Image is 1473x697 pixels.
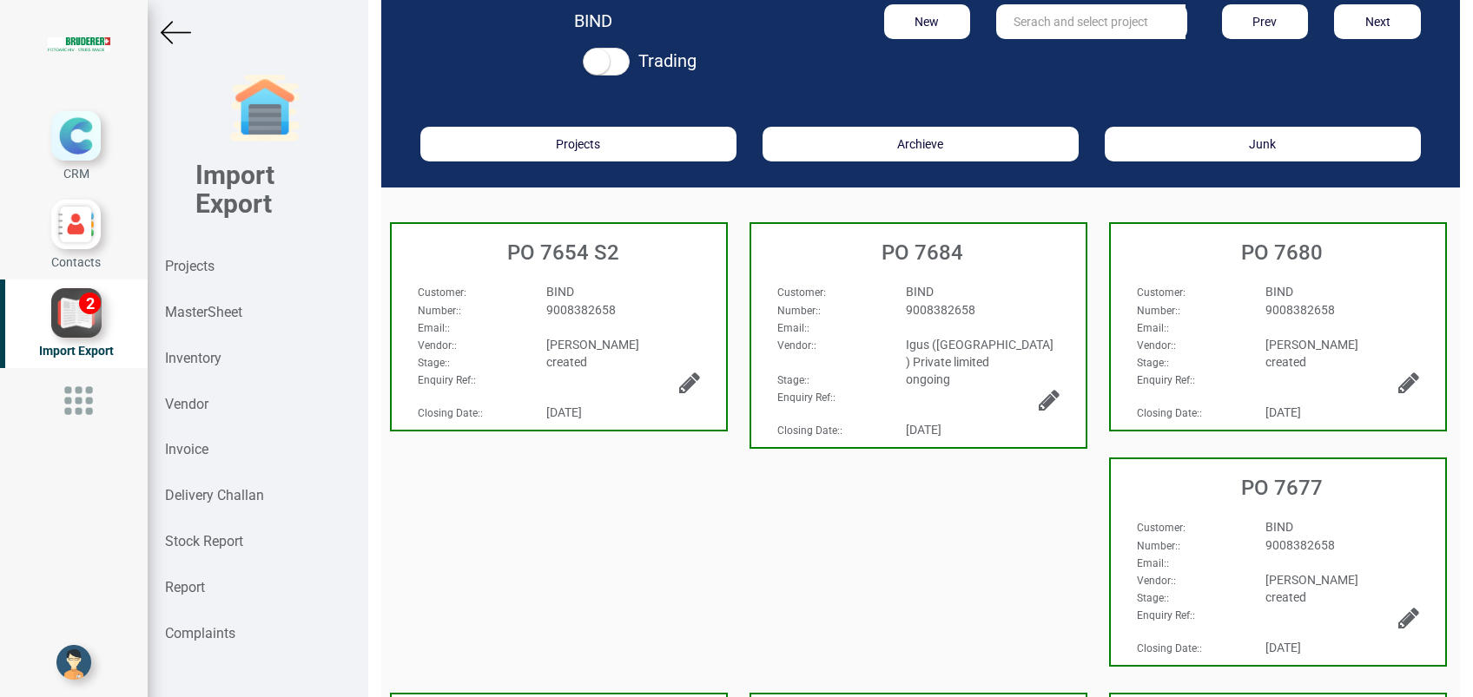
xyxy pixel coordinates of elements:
span: [DATE] [546,405,582,419]
strong: Vendor: [418,339,454,352]
span: created [1265,355,1306,369]
strong: Closing Date: [418,407,480,419]
span: created [1265,590,1306,604]
strong: Number: [1137,540,1178,552]
span: : [1137,407,1202,419]
span: : [1137,540,1180,552]
span: : [1137,642,1202,654]
strong: Email: [777,322,807,334]
strong: Number: [777,305,818,317]
strong: Email: [418,322,447,334]
span: : [1137,286,1186,299]
b: Import Export [195,160,274,219]
strong: Complaints [165,625,235,641]
strong: Stock Report [165,533,243,549]
button: Archieve [763,127,1079,161]
span: : [1137,592,1169,604]
span: : [418,357,450,369]
span: [PERSON_NAME] [1265,573,1358,587]
strong: Vendor: [1137,339,1173,352]
span: Igus ([GEOGRAPHIC_DATA] ) Private limited [906,338,1054,369]
button: Next [1334,4,1421,39]
span: : [777,391,836,404]
strong: Vendor [165,396,208,412]
span: : [1137,322,1169,334]
span: BIND [546,285,574,299]
strong: Trading [638,50,697,71]
strong: Customer [777,286,823,299]
strong: Projects [165,258,215,274]
strong: Report [165,579,205,595]
span: : [777,424,842,437]
strong: Customer [1137,522,1183,534]
span: : [777,339,816,352]
div: 2 [79,293,101,314]
span: BIND [1265,285,1293,299]
strong: Customer [1137,286,1183,299]
span: [PERSON_NAME] [1265,338,1358,352]
strong: Vendor: [777,339,814,352]
button: New [884,4,971,39]
strong: Enquiry Ref: [418,374,473,386]
strong: Stage: [777,374,807,386]
span: : [418,322,450,334]
span: created [546,355,587,369]
span: : [777,374,809,386]
span: : [777,286,826,299]
strong: Enquiry Ref: [1137,609,1192,621]
strong: MasterSheet [165,304,242,320]
strong: Delivery Challan [165,487,264,503]
span: : [418,286,466,299]
strong: Closing Date: [1137,407,1199,419]
strong: Number: [418,305,459,317]
span: 9008382658 [546,303,616,317]
span: : [418,407,483,419]
h3: PO 7677 [1120,477,1445,499]
strong: Vendor: [1137,575,1173,587]
strong: Enquiry Ref: [777,391,833,404]
span: : [1137,357,1169,369]
span: : [1137,339,1176,352]
span: CRM [63,167,89,181]
strong: Email: [1137,322,1166,334]
span: [DATE] [1265,405,1301,419]
button: Junk [1105,127,1421,161]
h3: PO 7680 [1120,241,1445,264]
strong: Email: [1137,557,1166,569]
span: : [777,305,821,317]
span: 9008382658 [1265,303,1335,317]
span: : [1137,575,1176,587]
span: : [418,305,461,317]
span: Contacts [51,255,101,269]
strong: Customer [418,286,464,299]
span: : [418,374,476,386]
strong: Inventory [165,350,221,366]
input: Serach and select project [996,4,1186,39]
span: Import Export [39,344,114,358]
span: BIND [906,285,934,299]
span: : [1137,522,1186,534]
span: : [1137,609,1195,621]
strong: Closing Date: [777,424,840,437]
span: [PERSON_NAME] [546,338,639,352]
strong: Stage: [418,357,447,369]
span: 9008382658 [1265,538,1335,552]
button: Prev [1222,4,1309,39]
img: garage-closed.png [230,74,300,143]
span: : [418,339,457,352]
strong: Closing Date: [1137,642,1199,654]
strong: Number: [1137,305,1178,317]
span: [DATE] [906,423,941,437]
strong: Invoice [165,441,208,457]
span: BIND [1265,520,1293,534]
span: : [777,322,809,334]
button: Projects [420,127,736,161]
span: : [1137,305,1180,317]
strong: Stage: [1137,357,1166,369]
h3: PO 7684 [760,241,1086,264]
span: ongoing [906,372,950,386]
h3: PO 7654 S2 [400,241,726,264]
span: 9008382658 [906,303,975,317]
span: [DATE] [1265,641,1301,654]
strong: Stage: [1137,592,1166,604]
